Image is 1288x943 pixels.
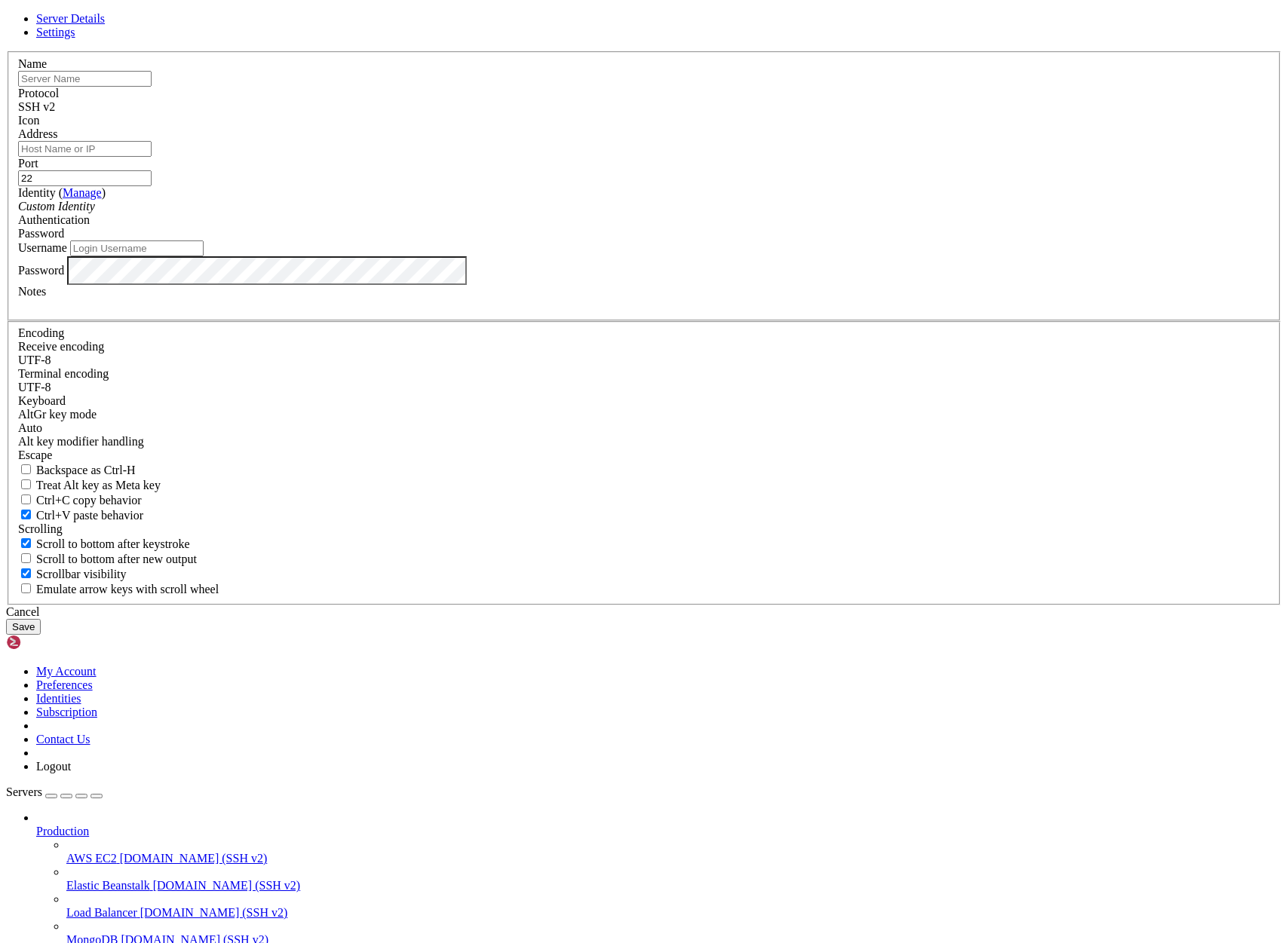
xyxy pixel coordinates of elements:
a: Preferences [36,678,93,691]
label: Whether to scroll to the bottom on any keystroke. [18,537,190,550]
input: Scrollbar visibility [21,568,31,578]
label: Icon [18,114,39,127]
input: Emulate arrow keys with scroll wheel [21,583,31,593]
a: Production [36,825,1282,838]
li: AWS EC2 [DOMAIN_NAME] (SSH v2) [66,838,1282,865]
label: Name [18,57,47,70]
li: Elastic Beanstalk [DOMAIN_NAME] (SSH v2) [66,865,1282,892]
div: UTF-8 [18,381,1270,394]
span: Elastic Beanstalk [66,879,150,892]
div: Auto [18,421,1270,435]
label: Authentication [18,213,90,226]
label: Scrolling [18,522,63,535]
div: Custom Identity [18,200,1270,213]
div: UTF-8 [18,354,1270,367]
input: Backspace as Ctrl-H [21,464,31,474]
label: Password [18,263,64,276]
label: Whether the Alt key acts as a Meta key or as a distinct Alt key. [18,479,161,491]
span: Scroll to bottom after keystroke [36,537,190,550]
i: Custom Identity [18,200,95,213]
input: Ctrl+C copy behavior [21,494,31,504]
span: UTF-8 [18,381,51,393]
input: Login Username [70,240,204,256]
span: Scrollbar visibility [36,568,127,580]
a: Elastic Beanstalk [DOMAIN_NAME] (SSH v2) [66,879,1282,892]
input: Server Name [18,71,152,87]
a: Server Details [36,12,105,25]
span: Escape [18,449,52,461]
label: The default terminal encoding. ISO-2022 enables character map translations (like graphics maps). ... [18,367,109,380]
a: Settings [36,26,75,38]
label: Set the expected encoding for data received from the host. If the encodings do not match, visual ... [18,408,97,421]
label: Username [18,241,67,254]
span: Backspace as Ctrl-H [36,464,136,476]
label: Notes [18,285,46,298]
label: Protocol [18,87,59,100]
label: Encoding [18,326,64,339]
label: If true, the backspace should send BS ('\x08', aka ^H). Otherwise the backspace key should send '... [18,464,136,476]
input: Host Name or IP [18,141,152,157]
div: Cancel [6,605,1282,619]
div: Password [18,227,1270,240]
label: Ctrl+V pastes if true, sends ^V to host if false. Ctrl+Shift+V sends ^V to host if true, pastes i... [18,509,143,522]
span: [DOMAIN_NAME] (SSH v2) [140,906,288,919]
span: [DOMAIN_NAME] (SSH v2) [120,852,268,865]
div: Escape [18,449,1270,462]
label: Keyboard [18,394,66,407]
input: Ctrl+V paste behavior [21,510,31,519]
span: UTF-8 [18,354,51,366]
span: Emulate arrow keys with scroll wheel [36,583,219,595]
a: Logout [36,760,71,773]
label: Address [18,127,57,140]
img: Shellngn [6,635,93,650]
span: Production [36,825,89,837]
span: Load Balancer [66,906,137,919]
a: Identities [36,692,81,705]
a: Load Balancer [DOMAIN_NAME] (SSH v2) [66,906,1282,920]
span: Servers [6,785,42,798]
label: The vertical scrollbar mode. [18,568,127,580]
input: Scroll to bottom after keystroke [21,538,31,548]
div: SSH v2 [18,100,1270,114]
a: Subscription [36,706,97,718]
input: Treat Alt key as Meta key [21,479,31,489]
a: Servers [6,785,103,798]
a: AWS EC2 [DOMAIN_NAME] (SSH v2) [66,852,1282,865]
span: Treat Alt key as Meta key [36,479,161,491]
a: Manage [63,186,102,199]
input: Port Number [18,170,152,186]
label: Controls how the Alt key is handled. Escape: Send an ESC prefix. 8-Bit: Add 128 to the typed char... [18,435,144,448]
input: Scroll to bottom after new output [21,553,31,563]
li: Load Balancer [DOMAIN_NAME] (SSH v2) [66,892,1282,920]
label: Scroll to bottom after new output. [18,553,197,565]
label: When using the alternative screen buffer, and DECCKM (Application Cursor Keys) is active, mouse w... [18,583,219,595]
span: [DOMAIN_NAME] (SSH v2) [153,879,301,892]
span: ( ) [59,186,106,199]
label: Port [18,157,38,170]
span: Ctrl+V paste behavior [36,509,143,522]
span: Ctrl+C copy behavior [36,494,142,507]
span: Scroll to bottom after new output [36,553,197,565]
button: Save [6,619,41,635]
span: Password [18,227,64,240]
a: My Account [36,665,97,678]
span: SSH v2 [18,100,55,113]
span: AWS EC2 [66,852,117,865]
a: Contact Us [36,733,90,746]
label: Identity [18,186,106,199]
label: Ctrl-C copies if true, send ^C to host if false. Ctrl-Shift-C sends ^C to host if true, copies if... [18,494,142,507]
span: Auto [18,421,42,434]
label: Set the expected encoding for data received from the host. If the encodings do not match, visual ... [18,340,104,353]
